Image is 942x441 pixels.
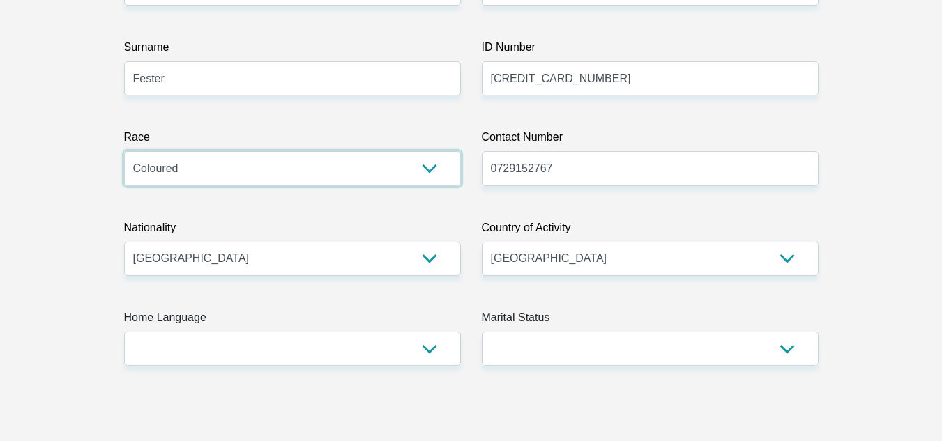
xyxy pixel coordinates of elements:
[124,219,461,242] label: Nationality
[482,309,819,332] label: Marital Status
[124,129,461,151] label: Race
[124,309,461,332] label: Home Language
[482,39,819,61] label: ID Number
[482,129,819,151] label: Contact Number
[482,219,819,242] label: Country of Activity
[482,151,819,185] input: Contact Number
[482,61,819,95] input: ID Number
[124,39,461,61] label: Surname
[124,61,461,95] input: Surname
